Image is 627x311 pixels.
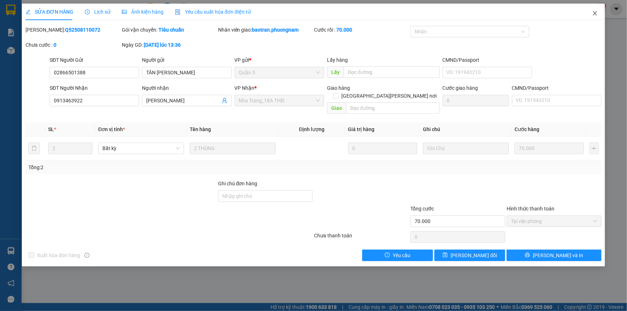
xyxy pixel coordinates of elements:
span: Cước hàng [515,126,539,132]
div: Người gửi [142,56,231,64]
span: SỬA ĐƠN HÀNG [26,9,73,15]
span: Quận 5 [239,67,320,78]
span: [PERSON_NAME] đổi [451,251,497,259]
b: baotran.phuongnam [252,27,299,33]
div: SĐT Người Nhận [50,84,139,92]
span: [GEOGRAPHIC_DATA][PERSON_NAME] nơi [339,92,440,100]
label: Ghi chú đơn hàng [218,181,258,186]
div: Người nhận [142,84,231,92]
div: CMND/Passport [512,84,601,92]
div: Tổng: 2 [28,163,242,171]
label: Cước giao hàng [443,85,478,91]
b: [DATE] lúc 13:36 [144,42,181,48]
div: [PERSON_NAME]: [26,26,120,34]
span: Giao hàng [327,85,350,91]
span: Giao [327,102,346,114]
div: CMND/Passport [443,56,532,64]
button: plus [590,143,599,154]
div: Chưa thanh toán [314,232,410,244]
span: Nha Trang_18A THĐ [239,95,320,106]
span: Giá trị hàng [348,126,375,132]
span: Lấy hàng [327,57,348,63]
div: Nhân viên giao: [218,26,313,34]
button: delete [28,143,40,154]
span: Định lượng [299,126,324,132]
span: user-add [222,98,227,103]
div: Ngày GD: [122,41,217,49]
span: Yêu cầu xuất hóa đơn điện tử [175,9,251,15]
div: SĐT Người Gửi [50,56,139,64]
div: Cước rồi : [314,26,409,34]
input: Dọc đường [344,66,440,78]
span: printer [525,252,530,258]
button: Close [585,4,605,24]
span: Xuất hóa đơn hàng [34,251,83,259]
input: 0 [515,143,584,154]
span: edit [26,9,31,14]
input: 0 [348,143,418,154]
b: Tiêu chuẩn [158,27,184,33]
input: Cước giao hàng [443,95,509,106]
input: VD: Bàn, Ghế [190,143,276,154]
span: close [592,10,598,16]
input: Ghi chú đơn hàng [218,190,313,202]
span: VP Nhận [235,85,255,91]
th: Ghi chú [420,122,512,136]
button: exclamation-circleYêu cầu [362,250,433,261]
span: exclamation-circle [385,252,390,258]
span: Tại văn phòng [511,216,597,227]
span: save [443,252,448,258]
span: Tổng cước [410,206,434,212]
div: Gói vận chuyển: [122,26,217,34]
span: Lịch sử [85,9,110,15]
input: Ghi Chú [423,143,509,154]
b: Q52508110072 [65,27,100,33]
span: clock-circle [85,9,90,14]
div: VP gửi [235,56,324,64]
span: Yêu cầu [393,251,410,259]
span: Ảnh kiện hàng [122,9,163,15]
span: Lấy [327,66,344,78]
span: Đơn vị tính [98,126,125,132]
span: Bất kỳ [102,143,180,154]
b: 70.000 [336,27,352,33]
button: save[PERSON_NAME] đổi [434,250,505,261]
span: picture [122,9,127,14]
span: Tên hàng [190,126,211,132]
span: info-circle [84,253,89,258]
label: Hình thức thanh toán [507,206,554,212]
span: [PERSON_NAME] và In [533,251,583,259]
input: Dọc đường [346,102,440,114]
button: printer[PERSON_NAME] và In [507,250,601,261]
b: 0 [54,42,56,48]
span: SL [48,126,54,132]
div: Chưa cước : [26,41,120,49]
img: icon [175,9,181,15]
